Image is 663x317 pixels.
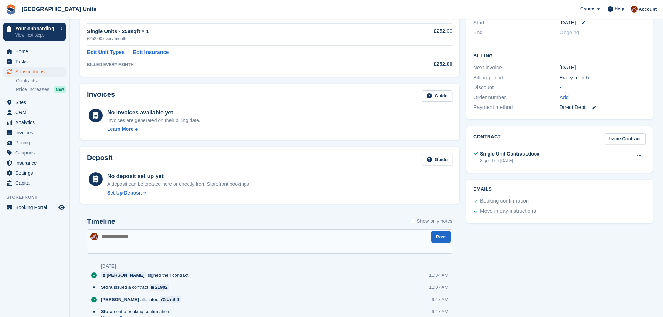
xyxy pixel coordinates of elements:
[473,29,559,37] div: End
[631,6,638,13] img: Laura Clinnick
[431,231,451,243] button: Post
[101,263,116,269] div: [DATE]
[101,308,112,315] span: Stora
[422,90,452,102] a: Guide
[384,60,452,68] div: £252.00
[101,284,112,291] span: Stora
[480,197,529,205] div: Booking confirmation
[3,148,66,158] a: menu
[473,84,559,92] div: Discount
[107,172,251,181] div: No deposit set up yet
[15,148,57,158] span: Coupons
[3,138,66,148] a: menu
[15,47,57,56] span: Home
[6,4,16,15] img: stora-icon-8386f47178a22dfd0bd8f6a31ec36ba5ce8667c1dd55bd0f319d3a0aa187defe.svg
[605,133,646,145] a: Issue Contract
[87,35,384,42] div: £252.00 every month
[3,23,66,41] a: Your onboarding View next steps
[480,207,536,215] div: Move in day instructions
[560,103,646,111] div: Direct Debit
[560,74,646,82] div: Every month
[3,168,66,178] a: menu
[15,108,57,117] span: CRM
[473,133,501,145] h2: Contract
[101,296,139,303] span: [PERSON_NAME]
[639,6,657,13] span: Account
[432,296,448,303] div: 9:47 AM
[15,138,57,148] span: Pricing
[101,284,173,291] div: issued a contract
[560,29,579,35] span: Ongoing
[3,118,66,127] a: menu
[101,308,173,315] div: sent a booking confirmation
[422,154,452,165] a: Guide
[473,187,646,192] h2: Emails
[15,203,57,212] span: Booking Portal
[15,57,57,66] span: Tasks
[432,308,448,315] div: 9:47 AM
[15,118,57,127] span: Analytics
[615,6,624,13] span: Help
[87,48,125,56] a: Edit Unit Types
[480,150,539,158] div: Single Unit Contract.docx
[107,126,133,133] div: Learn More
[560,94,569,102] a: Add
[87,217,115,225] h2: Timeline
[480,158,539,164] div: Signed on [DATE]
[15,26,57,31] p: Your onboarding
[473,64,559,72] div: Next invoice
[87,62,384,68] div: BILLED EVERY MONTH
[473,74,559,82] div: Billing period
[16,86,66,93] a: Price increases NEW
[560,19,576,27] time: 2025-09-01 00:00:00 UTC
[15,67,57,77] span: Subscriptions
[560,64,646,72] div: [DATE]
[15,168,57,178] span: Settings
[16,86,49,93] span: Price increases
[101,296,184,303] div: allocated
[3,47,66,56] a: menu
[150,284,169,291] a: 21902
[3,108,66,117] a: menu
[411,217,415,225] input: Show only notes
[560,84,646,92] div: -
[15,128,57,137] span: Invoices
[107,109,200,117] div: No invoices available yet
[87,27,384,35] div: Single Units - 258sqft × 1
[90,233,98,240] img: Laura Clinnick
[107,189,142,197] div: Set Up Deposit
[54,86,66,93] div: NEW
[15,158,57,168] span: Insurance
[6,194,69,201] span: Storefront
[3,203,66,212] a: menu
[160,296,181,303] a: Unit 4
[15,178,57,188] span: Capital
[107,189,251,197] a: Set Up Deposit
[3,57,66,66] a: menu
[3,128,66,137] a: menu
[3,158,66,168] a: menu
[429,272,448,278] div: 11:34 AM
[429,284,448,291] div: 11:07 AM
[87,90,115,102] h2: Invoices
[3,97,66,107] a: menu
[107,117,200,124] div: Invoices are generated on their billing date.
[473,94,559,102] div: Order number
[19,3,99,15] a: [GEOGRAPHIC_DATA] Units
[57,203,66,212] a: Preview store
[107,126,200,133] a: Learn More
[106,272,144,278] div: [PERSON_NAME]
[384,23,452,45] td: £252.00
[473,52,646,59] h2: Billing
[473,103,559,111] div: Payment method
[15,97,57,107] span: Sites
[107,181,251,188] p: A deposit can be created here or directly from Storefront bookings.
[3,67,66,77] a: menu
[133,48,169,56] a: Edit Insurance
[101,272,146,278] a: [PERSON_NAME]
[167,296,179,303] div: Unit 4
[101,272,192,278] div: signed their contract
[155,284,168,291] div: 21902
[3,178,66,188] a: menu
[87,154,112,165] h2: Deposit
